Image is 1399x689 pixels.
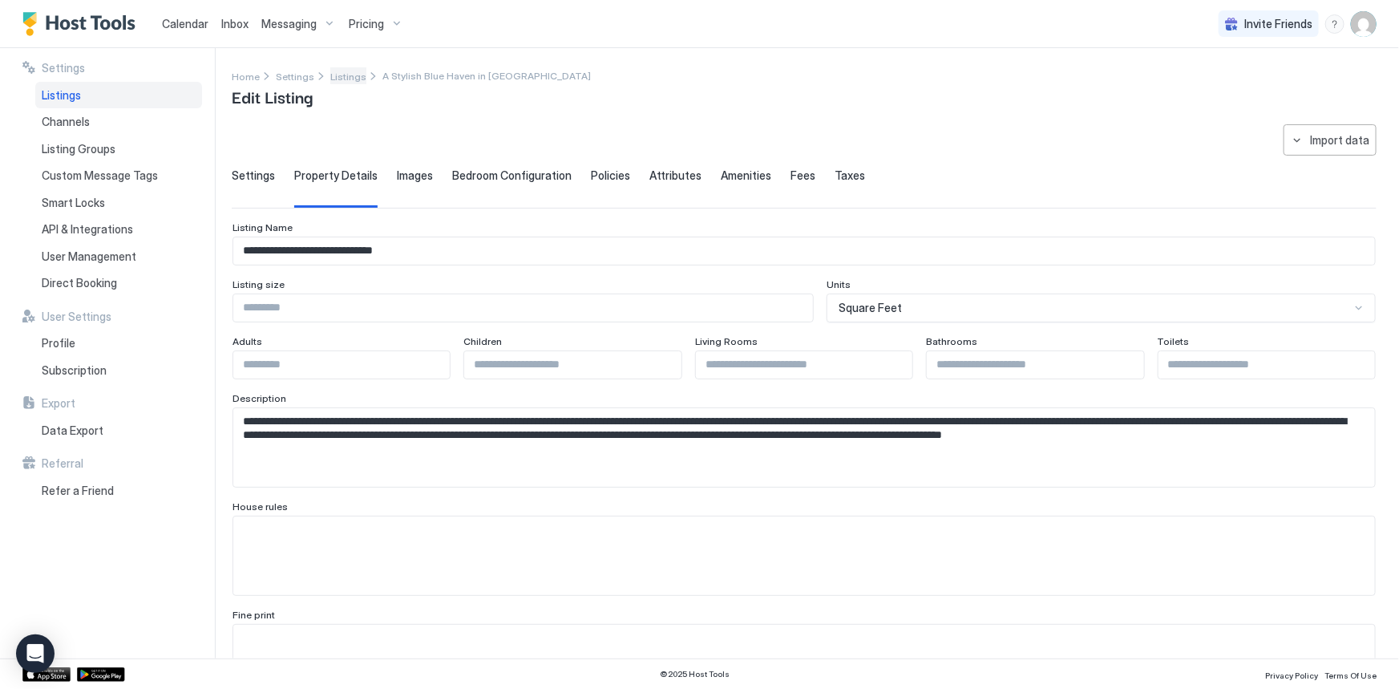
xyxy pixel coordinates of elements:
a: Home [232,67,260,84]
span: Referral [42,456,83,471]
a: Settings [276,67,314,84]
span: Subscription [42,363,107,378]
span: Listing Name [232,221,293,233]
span: Children [463,335,502,347]
span: Invite Friends [1244,17,1312,31]
div: Import data [1310,132,1369,148]
a: Subscription [35,357,202,384]
span: House rules [232,501,288,513]
a: API & Integrations [35,216,202,243]
span: Taxes [835,168,865,183]
span: User Management [42,249,136,264]
span: Listing size [232,278,285,290]
span: Direct Booking [42,276,117,290]
span: Custom Message Tags [42,168,158,183]
span: Fees [790,168,815,183]
a: User Management [35,243,202,270]
a: Smart Locks [35,189,202,217]
span: Adults [232,335,262,347]
span: © 2025 Host Tools [661,669,730,679]
div: User profile [1351,11,1377,37]
span: Attributes [649,168,702,183]
a: Custom Message Tags [35,162,202,189]
input: Input Field [1158,351,1375,379]
input: Input Field [696,351,912,379]
span: Export [42,396,75,411]
span: Listings [42,88,81,103]
span: Refer a Friend [42,484,114,498]
input: Input Field [464,351,681,379]
a: Listing Groups [35,136,202,163]
a: Channels [35,108,202,136]
span: Messaging [261,17,317,31]
a: Host Tools Logo [22,12,143,36]
span: Toilets [1158,335,1190,347]
span: Data Export [42,424,103,438]
div: Breadcrumb [232,67,260,84]
span: Amenities [721,168,771,183]
span: Fine print [232,609,275,621]
input: Input Field [233,351,450,379]
input: Input Field [233,237,1375,265]
span: Settings [232,168,275,183]
span: Property Details [294,168,378,183]
div: Breadcrumb [276,67,314,84]
span: Inbox [221,17,249,30]
span: Policies [591,168,630,183]
a: Listings [330,67,366,84]
a: Privacy Policy [1265,666,1318,683]
span: Settings [42,61,85,75]
span: Pricing [349,17,384,31]
a: Listings [35,82,202,109]
a: Data Export [35,417,202,444]
span: Profile [42,336,75,351]
span: Terms Of Use [1324,671,1377,680]
span: Home [232,71,260,83]
span: Description [232,392,286,404]
button: Import data [1284,124,1377,156]
div: Breadcrumb [330,67,366,84]
div: Open Intercom Messenger [16,634,55,673]
a: Calendar [162,15,208,32]
span: Living Rooms [695,335,758,347]
span: API & Integrations [42,222,133,237]
span: Listing Groups [42,142,115,156]
span: Privacy Policy [1265,671,1318,680]
input: Input Field [233,294,813,322]
span: Channels [42,115,90,129]
span: User Settings [42,310,111,324]
a: App Store [22,667,71,682]
span: Bedroom Configuration [452,168,572,183]
span: Edit Listing [232,84,313,108]
span: Smart Locks [42,196,105,210]
span: Listings [330,71,366,83]
span: Units [827,278,851,290]
span: Bathrooms [926,335,977,347]
input: Input Field [927,351,1143,379]
span: Breadcrumb [382,70,591,82]
textarea: Input Field [233,408,1365,487]
span: Square Feet [839,301,902,315]
span: Calendar [162,17,208,30]
span: Settings [276,71,314,83]
div: menu [1325,14,1344,34]
a: Direct Booking [35,270,202,297]
a: Profile [35,330,202,357]
a: Terms Of Use [1324,666,1377,683]
a: Inbox [221,15,249,32]
a: Google Play Store [77,667,125,682]
a: Refer a Friend [35,477,202,505]
span: Images [397,168,433,183]
textarea: Input Field [233,517,1375,595]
